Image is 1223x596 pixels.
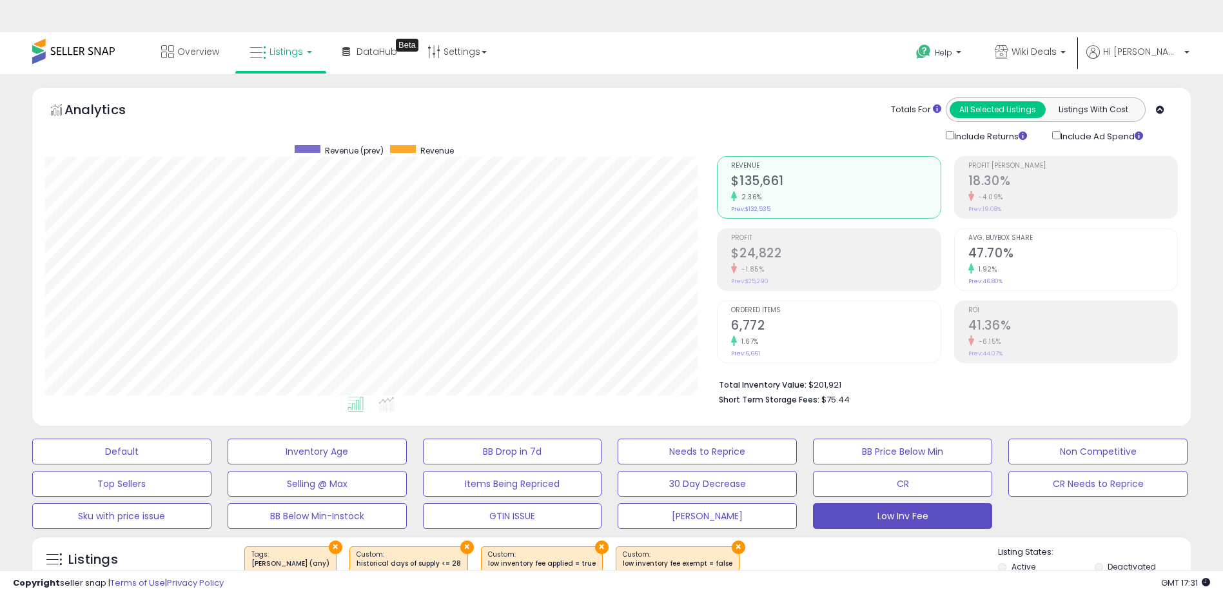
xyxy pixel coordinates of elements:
h2: $135,661 [731,174,940,191]
label: Deactivated [1108,561,1156,572]
span: $75.44 [821,393,850,406]
span: Revenue [420,145,454,156]
span: Hi [PERSON_NAME] [1103,45,1180,58]
small: -6.15% [974,337,1001,346]
span: Custom: [488,550,596,569]
div: seller snap | | [13,577,224,590]
button: BB Below Min-Instock [228,503,407,529]
small: 1.67% [737,337,759,346]
div: Totals For [891,104,941,116]
span: Wiki Deals [1012,45,1057,58]
button: All Selected Listings [950,101,1046,118]
small: Prev: $132,535 [731,205,770,213]
span: Revenue [731,163,940,170]
strong: Copyright [13,577,60,589]
button: 30 Day Decrease [618,471,797,497]
button: × [732,541,745,554]
small: Prev: 46.80% [968,277,1003,285]
button: CR [813,471,992,497]
h2: 18.30% [968,174,1177,191]
span: Overview [177,45,219,58]
button: Inventory Age [228,439,407,464]
small: Prev: 19.08% [968,205,1001,213]
button: BB Drop in 7d [423,439,602,464]
b: Total Inventory Value: [719,379,807,390]
span: Listings [269,45,303,58]
button: × [595,541,609,554]
button: BB Price Below Min [813,439,992,464]
h2: 6,772 [731,318,940,335]
button: Low Inv Fee [813,503,992,529]
div: Include Returns [936,128,1042,143]
h5: Listings [68,551,118,569]
h5: Analytics [64,101,151,122]
button: Listings With Cost [1045,101,1141,118]
span: Ordered Items [731,307,940,314]
a: Terms of Use [110,577,165,589]
small: -1.85% [737,264,764,274]
span: Custom: [357,550,461,569]
li: $201,921 [719,376,1168,392]
span: Tags : [251,550,329,569]
button: GTIN ISSUE [423,503,602,529]
span: Custom: [623,550,732,569]
b: Short Term Storage Fees: [719,394,819,405]
div: low inventory fee applied = true [488,559,596,568]
a: Settings [418,32,496,71]
div: Include Ad Spend [1042,128,1164,143]
button: Default [32,439,211,464]
h2: 41.36% [968,318,1177,335]
small: Prev: 44.07% [968,350,1003,357]
a: Listings [240,32,322,71]
small: 2.36% [737,192,762,202]
button: × [460,541,474,554]
span: Avg. Buybox Share [968,235,1177,242]
span: ROI [968,307,1177,314]
small: -4.09% [974,192,1003,202]
button: CR Needs to Reprice [1008,471,1188,497]
button: Top Sellers [32,471,211,497]
span: Profit [731,235,940,242]
button: Selling @ Max [228,471,407,497]
a: Overview [152,32,229,71]
label: Active [1012,561,1035,572]
small: 1.92% [974,264,997,274]
button: [PERSON_NAME] [618,503,797,529]
h2: $24,822 [731,246,940,263]
button: Needs to Reprice [618,439,797,464]
button: Items Being Repriced [423,471,602,497]
a: Privacy Policy [167,577,224,589]
span: DataHub [357,45,397,58]
a: Wiki Deals [985,32,1075,74]
small: Prev: $25,290 [731,277,768,285]
span: Profit [PERSON_NAME] [968,163,1177,170]
a: Hi [PERSON_NAME] [1086,45,1189,74]
div: historical days of supply <= 28 [357,559,461,568]
i: Get Help [915,44,932,60]
span: Revenue (prev) [325,145,384,156]
button: Sku with price issue [32,503,211,529]
div: Tooltip anchor [396,39,418,52]
span: Help [935,47,952,58]
a: DataHub [333,32,407,71]
div: [PERSON_NAME] (any) [251,559,329,568]
a: Help [906,34,974,74]
span: 2025-09-10 17:31 GMT [1161,577,1210,589]
h2: 47.70% [968,246,1177,263]
small: Prev: 6,661 [731,350,760,357]
button: Non Competitive [1008,439,1188,464]
p: Listing States: [998,546,1191,559]
div: low inventory fee exempt = false [623,559,732,568]
button: × [329,541,342,554]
